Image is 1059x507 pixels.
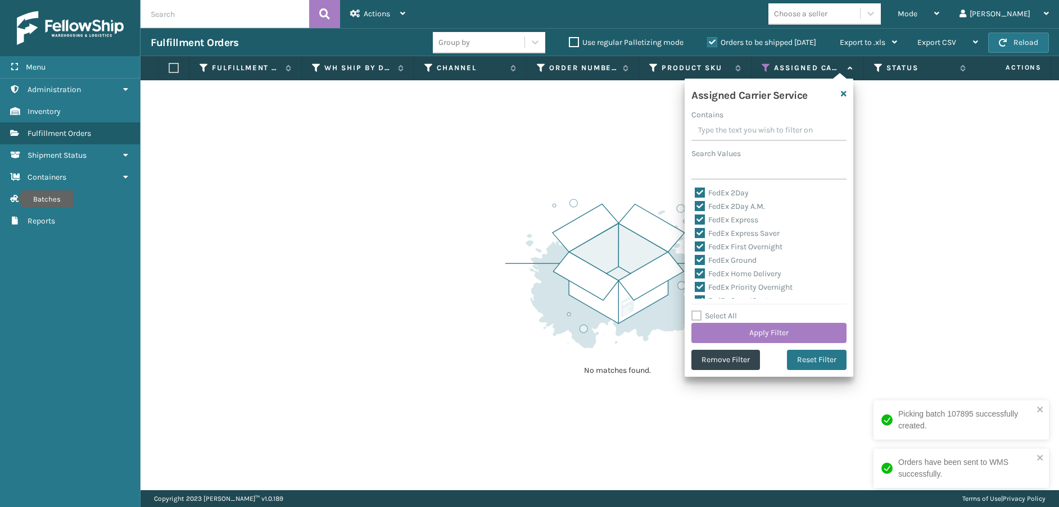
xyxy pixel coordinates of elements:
span: Export to .xls [840,38,885,47]
label: Channel [437,63,505,73]
label: FedEx SmartPost [695,296,768,305]
label: FedEx Ground [695,255,757,265]
span: Administration [28,85,81,94]
div: Choose a seller [774,8,827,20]
span: Fulfillment Orders [28,129,91,138]
span: Shipment Status [28,150,87,160]
img: logo [17,11,124,45]
label: Search Values [691,148,741,159]
label: Orders to be shipped [DATE] [707,38,816,47]
label: Product SKU [662,63,730,73]
span: Actions [364,9,390,19]
button: close [1037,453,1044,464]
span: Inventory [28,107,61,116]
button: close [1037,405,1044,415]
span: Batches [28,194,56,204]
div: Picking batch 107895 successfully created. [898,408,1033,432]
button: Apply Filter [691,323,847,343]
label: Select All [691,311,737,321]
span: Containers [28,172,66,182]
label: FedEx 2Day [695,188,749,198]
label: FedEx Home Delivery [695,269,781,278]
span: Actions [970,58,1048,77]
label: Contains [691,109,723,121]
label: FedEx Express Saver [695,229,780,238]
label: FedEx Priority Overnight [695,282,793,292]
label: Assigned Carrier Service [774,63,842,73]
label: Fulfillment Order Id [212,63,280,73]
input: Type the text you wish to filter on [691,121,847,141]
label: Status [886,63,954,73]
span: Menu [26,62,46,72]
p: Copyright 2023 [PERSON_NAME]™ v 1.0.189 [154,490,283,507]
span: Export CSV [917,38,956,47]
label: Use regular Palletizing mode [569,38,684,47]
button: Reload [988,33,1049,53]
button: Reset Filter [787,350,847,370]
label: FedEx Express [695,215,758,225]
div: Orders have been sent to WMS successfully. [898,456,1033,480]
div: Group by [438,36,470,48]
span: Mode [898,9,917,19]
label: FedEx First Overnight [695,242,782,252]
h3: Fulfillment Orders [151,36,238,49]
span: Reports [28,216,55,226]
button: Remove Filter [691,350,760,370]
label: WH Ship By Date [324,63,392,73]
h4: Assigned Carrier Service [691,85,808,102]
label: FedEx 2Day A.M. [695,202,765,211]
label: Order Number [549,63,617,73]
